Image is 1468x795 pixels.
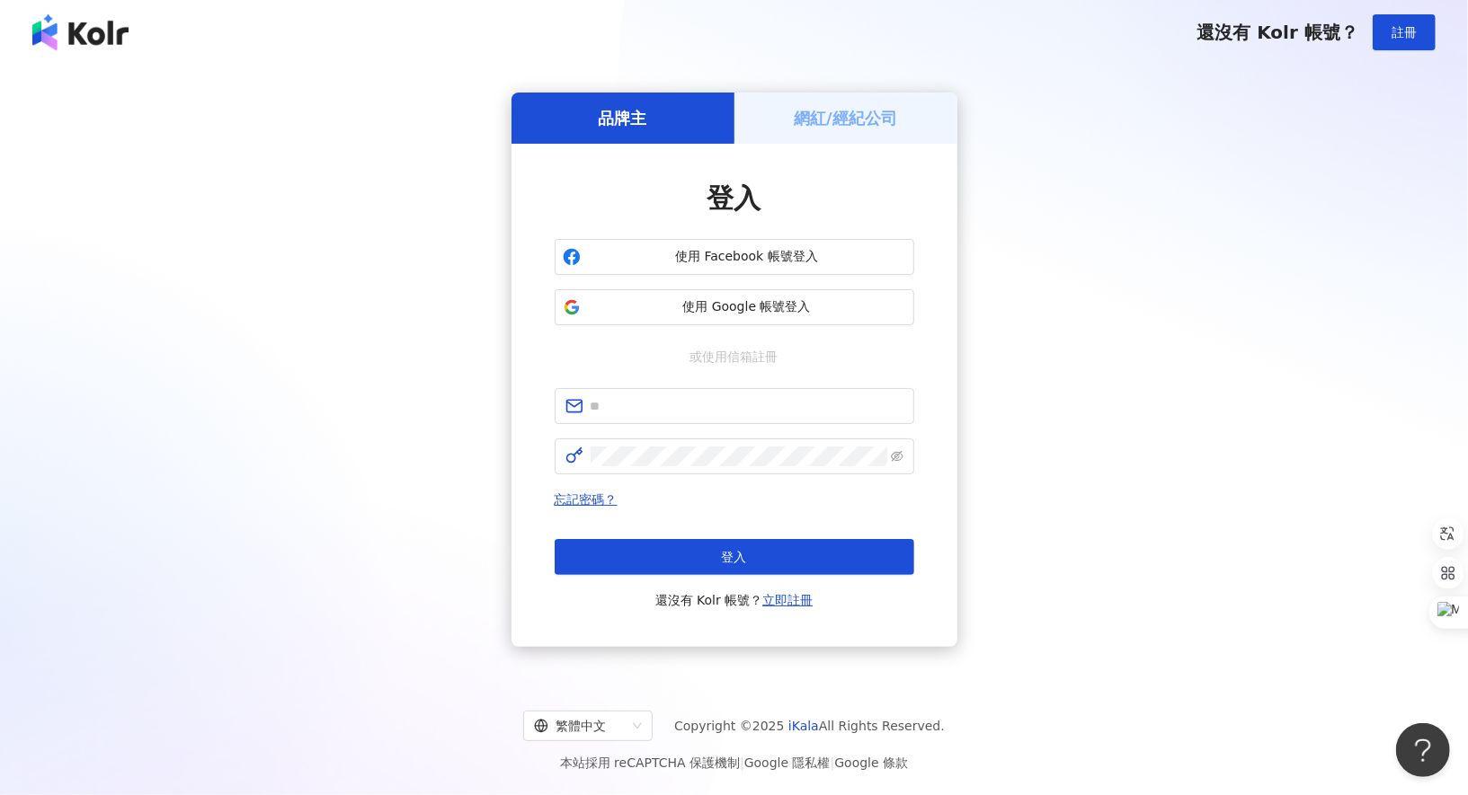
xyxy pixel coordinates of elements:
h5: 品牌主 [599,107,647,129]
span: Copyright © 2025 All Rights Reserved. [674,715,945,737]
button: 登入 [555,539,914,575]
span: | [740,755,744,770]
button: 使用 Google 帳號登入 [555,289,914,325]
span: 登入 [707,182,761,214]
span: 還沒有 Kolr 帳號？ [655,589,814,611]
span: 註冊 [1392,25,1417,40]
span: 還沒有 Kolr 帳號？ [1197,22,1358,43]
a: iKala [788,719,819,733]
h5: 網紅/經紀公司 [794,107,897,129]
span: 或使用信箱註冊 [678,347,791,367]
span: 使用 Google 帳號登入 [588,298,906,316]
iframe: Help Scout Beacon - Open [1396,723,1450,777]
a: Google 條款 [834,755,908,770]
span: 登入 [722,550,747,564]
a: 立即註冊 [762,593,813,607]
a: 忘記密碼？ [555,492,618,507]
span: 使用 Facebook 帳號登入 [588,248,906,266]
span: | [831,755,835,770]
img: logo [32,14,129,50]
a: Google 隱私權 [744,755,831,770]
button: 註冊 [1373,14,1436,50]
div: 繁體中文 [534,711,626,740]
span: eye-invisible [891,450,903,463]
button: 使用 Facebook 帳號登入 [555,239,914,275]
span: 本站採用 reCAPTCHA 保護機制 [560,752,908,773]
